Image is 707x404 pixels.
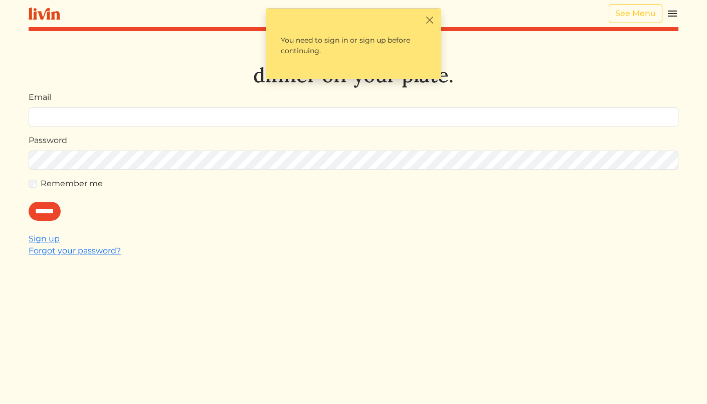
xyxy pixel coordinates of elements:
label: Remember me [41,178,103,190]
a: Forgot your password? [29,246,121,255]
a: Sign up [29,234,60,243]
label: Password [29,134,67,147]
label: Email [29,91,51,103]
button: Close [424,15,435,25]
h1: Let's take dinner off your plate. [29,39,678,87]
a: See Menu [609,4,662,23]
img: menu_hamburger-cb6d353cf0ecd9f46ceae1c99ecbeb4a00e71ca567a856bd81f57e9d8c17bb26.svg [666,8,678,20]
p: You need to sign in or sign up before continuing. [272,27,435,65]
img: livin-logo-a0d97d1a881af30f6274990eb6222085a2533c92bbd1e4f22c21b4f0d0e3210c.svg [29,8,60,20]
